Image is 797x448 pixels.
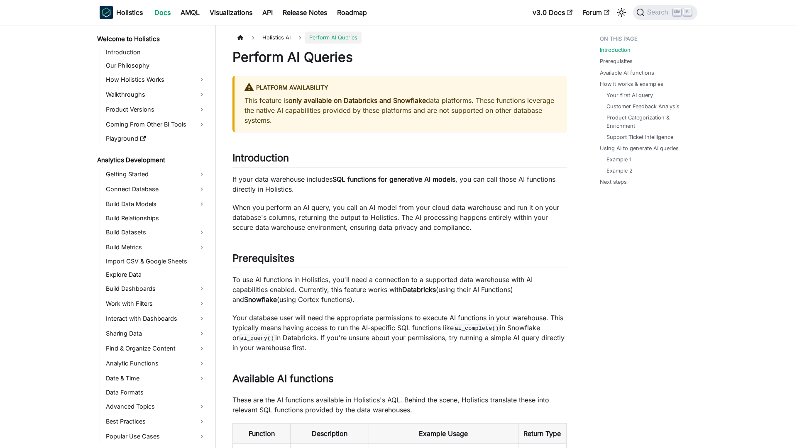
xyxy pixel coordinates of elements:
button: Switch between dark and light mode (currently light mode) [615,6,628,19]
p: To use AI functions in Holistics, you'll need a connection to a supported data warehouse with AI ... [232,275,567,304]
a: Example 1 [606,156,631,163]
a: How it works & examples [600,80,663,88]
span: Search [645,9,673,16]
nav: Breadcrumbs [232,32,567,44]
p: If your data warehouse includes , you can call those AI functions directly in Holistics. [232,174,567,194]
nav: Docs sidebar [91,25,216,448]
a: Available AI functions [600,69,654,77]
p: This feature is data platforms. These functions leverage the native AI capabilities provided by t... [244,95,557,125]
a: Your first AI query [606,91,653,99]
span: Holistics AI [258,32,295,44]
p: These are the AI functions available in Holistics's AQL. Behind the scene, Holistics translate th... [232,395,567,415]
th: Function [233,424,291,444]
a: Advanced Topics [103,400,208,413]
a: Using AI to generate AI queries [600,144,679,152]
a: Walkthroughs [103,88,208,101]
a: Prerequisites [600,57,633,65]
h1: Perform AI Queries [232,49,567,66]
a: Introduction [600,46,631,54]
code: ai_complete() [454,324,500,332]
button: Search (Ctrl+K) [633,5,697,20]
a: Date & Time [103,372,208,385]
th: Example Usage [369,424,518,444]
p: When you perform an AI query, you call an AI model from your cloud data warehouse and run it on y... [232,202,567,232]
strong: SQL functions for generative AI models [332,175,455,183]
a: Release Notes [278,6,332,19]
a: Coming From Other BI Tools [103,118,208,131]
a: Data Formats [103,387,208,398]
strong: Snowflake [244,295,277,304]
a: Visualizations [205,6,257,19]
a: Forum [577,6,614,19]
a: Playground [103,133,208,144]
img: Holistics [100,6,113,19]
a: Best Practices [103,415,208,428]
a: Getting Started [103,168,208,181]
h2: Available AI functions [232,373,567,388]
a: Analytics Development [95,154,208,166]
div: Platform Availability [244,83,557,93]
a: Docs [149,6,176,19]
a: Build Metrics [103,241,208,254]
a: Build Datasets [103,226,208,239]
a: Our Philosophy [103,60,208,71]
a: Analytic Functions [103,357,208,370]
a: Explore Data [103,269,208,280]
a: Customer Feedback Analysis [606,102,680,110]
th: Description [291,424,369,444]
a: Work with Filters [103,297,208,310]
p: Your database user will need the appropriate permissions to execute AI functions in your warehous... [232,313,567,353]
a: How Holistics Works [103,73,208,86]
a: Support Ticket Intelligence [606,133,673,141]
a: Next steps [600,178,627,186]
a: Connect Database [103,183,208,196]
strong: only available on Databricks and Snowflake [288,96,426,105]
b: Holistics [116,7,143,17]
h2: Introduction [232,152,567,168]
a: Example 2 [606,167,633,175]
code: ai_query() [239,334,275,342]
a: Popular Use Cases [103,430,208,443]
a: Welcome to Holistics [95,33,208,45]
a: Import CSV & Google Sheets [103,256,208,267]
span: Perform AI Queries [305,32,362,44]
a: Product Categorization & Enrichment [606,114,689,129]
a: Build Relationships [103,212,208,224]
a: HolisticsHolistics [100,6,143,19]
a: Home page [232,32,248,44]
th: Return Type [518,424,566,444]
a: Introduction [103,46,208,58]
a: Build Dashboards [103,282,208,295]
kbd: K [683,8,692,16]
a: Build Data Models [103,197,208,211]
a: Interact with Dashboards [103,312,208,325]
a: Find & Organize Content [103,342,208,355]
a: Roadmap [332,6,372,19]
a: AMQL [176,6,205,19]
a: Product Versions [103,103,208,116]
a: Sharing Data [103,327,208,340]
a: v3.0 Docs [528,6,577,19]
a: API [257,6,278,19]
h2: Prerequisites [232,252,567,268]
strong: Databricks [402,285,436,294]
